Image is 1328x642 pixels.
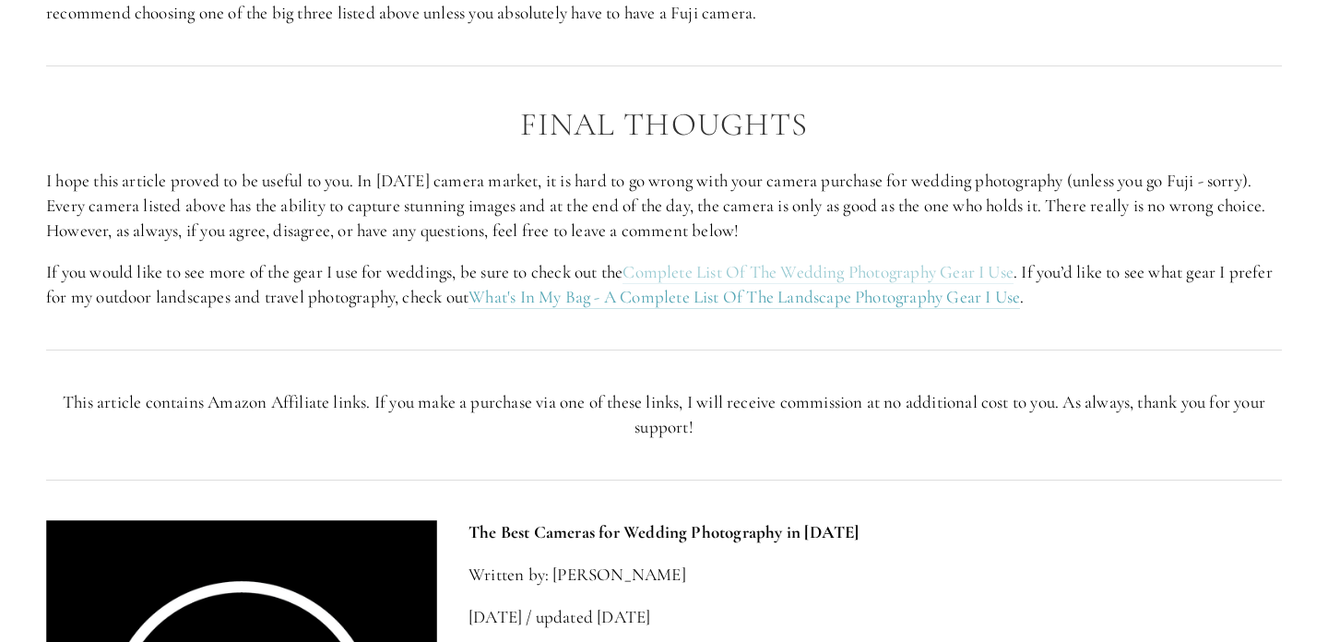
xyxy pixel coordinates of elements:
[622,261,1014,284] a: Complete List Of The Wedding Photography Gear I Use
[46,260,1282,309] p: If you would like to see more of the gear I use for weddings, be sure to check out the . If you’d...
[46,169,1282,243] p: I hope this article proved to be useful to you. In [DATE] camera market, it is hard to go wrong w...
[468,605,1282,630] p: [DATE] / updated [DATE]
[468,563,1282,588] p: Written by: [PERSON_NAME]
[468,286,1020,309] a: What's In My Bag - A Complete List Of The Landscape Photography Gear I Use
[468,521,860,542] strong: The Best Cameras for Wedding Photography in [DATE]
[46,390,1282,439] p: This article contains Amazon Affiliate links. If you make a purchase via one of these links, I wi...
[46,107,1282,143] h2: Final Thoughts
